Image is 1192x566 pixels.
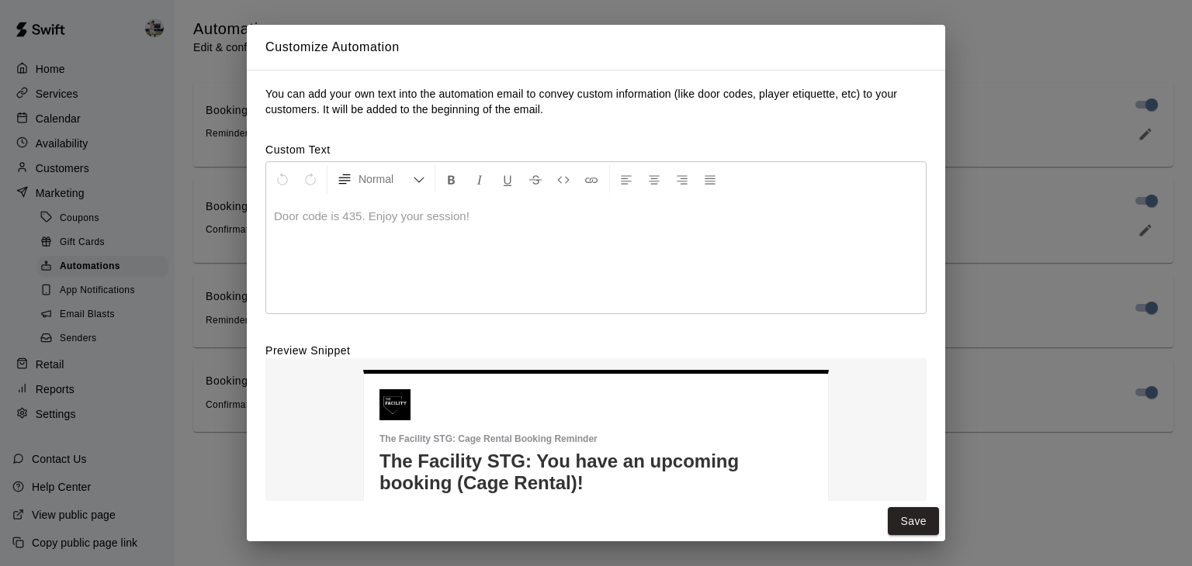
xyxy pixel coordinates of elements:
[247,25,945,70] h2: Customize Automation
[466,165,493,193] button: Format Italics
[522,165,549,193] button: Format Strikethrough
[641,165,667,193] button: Center Align
[359,171,413,187] span: Normal
[297,165,324,193] button: Redo
[578,165,605,193] button: Insert Link
[669,165,695,193] button: Right Align
[265,86,927,117] p: You can add your own text into the automation email to convey custom information (like door codes...
[494,165,521,193] button: Format Underline
[331,165,431,193] button: Formatting Options
[379,433,813,446] p: The Facility STG : Cage Rental Booking Reminder
[379,450,813,494] h1: The Facility STG: You have an upcoming booking (Cage Rental)!
[697,165,723,193] button: Justify Align
[613,165,639,193] button: Left Align
[550,165,577,193] button: Insert Code
[438,165,465,193] button: Format Bold
[379,389,411,420] img: The Facility STG
[265,343,927,358] label: Preview Snippet
[269,165,296,193] button: Undo
[265,142,927,157] label: Custom Text
[888,507,939,536] button: Save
